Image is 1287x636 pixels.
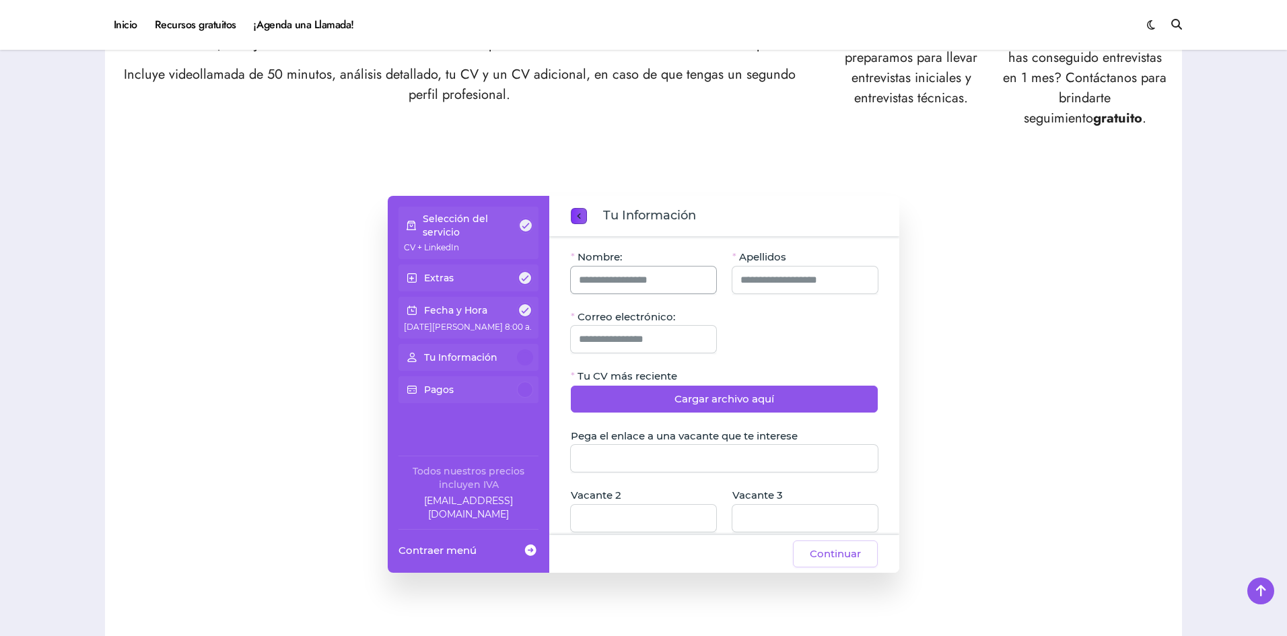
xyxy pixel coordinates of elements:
[424,304,487,317] p: Fecha y Hora
[424,271,454,285] p: Extras
[105,7,146,43] a: Inicio
[578,250,622,264] span: Nombre:
[1002,7,1169,129] p: : ¿Tuviste tu videollamada de CV y no has conseguido entrevistas en 1 mes? Contáctanos para brind...
[810,546,861,562] span: Continuar
[827,7,994,129] p: : [PERSON_NAME] preparamos para llevar entrevistas iniciales y entrevistas técnicas.
[1093,108,1142,128] strong: gratuito
[245,7,363,43] a: ¡Agenda una Llamada!
[386,34,489,54] strong: más de un rubro
[118,65,800,105] p: Incluye videollamada de 50 minutos, análisis detallado, tu CV y un CV adicional, en caso de que t...
[793,540,878,567] button: Continuar
[674,391,774,407] span: Cargar archivo aquí
[424,351,497,364] p: Tu Información
[176,34,217,54] strong: Senior
[404,242,459,252] span: CV + LinkedIn
[571,489,621,502] span: Vacante 2
[732,489,783,502] span: Vacante 3
[571,429,798,443] span: Pega el enlace a una vacante que te interese
[578,310,675,324] span: Correo electrónico:
[571,208,587,224] button: previous step
[404,322,545,332] span: [DATE][PERSON_NAME] 8:00 a. m.
[398,543,477,557] span: Contraer menú
[423,212,518,239] p: Selección del servicio
[307,34,341,54] strong: nicho
[398,494,538,521] a: Company email: ayuda@elhadadelasvacantes.com
[424,383,454,396] p: Pagos
[739,250,786,264] span: Apellidos
[146,7,245,43] a: Recursos gratuitos
[398,464,538,491] div: Todos nuestros precios incluyen IVA
[571,386,878,413] button: Cargar archivo aquí
[603,207,696,225] span: Tu Información
[578,369,677,383] span: Tu CV más reciente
